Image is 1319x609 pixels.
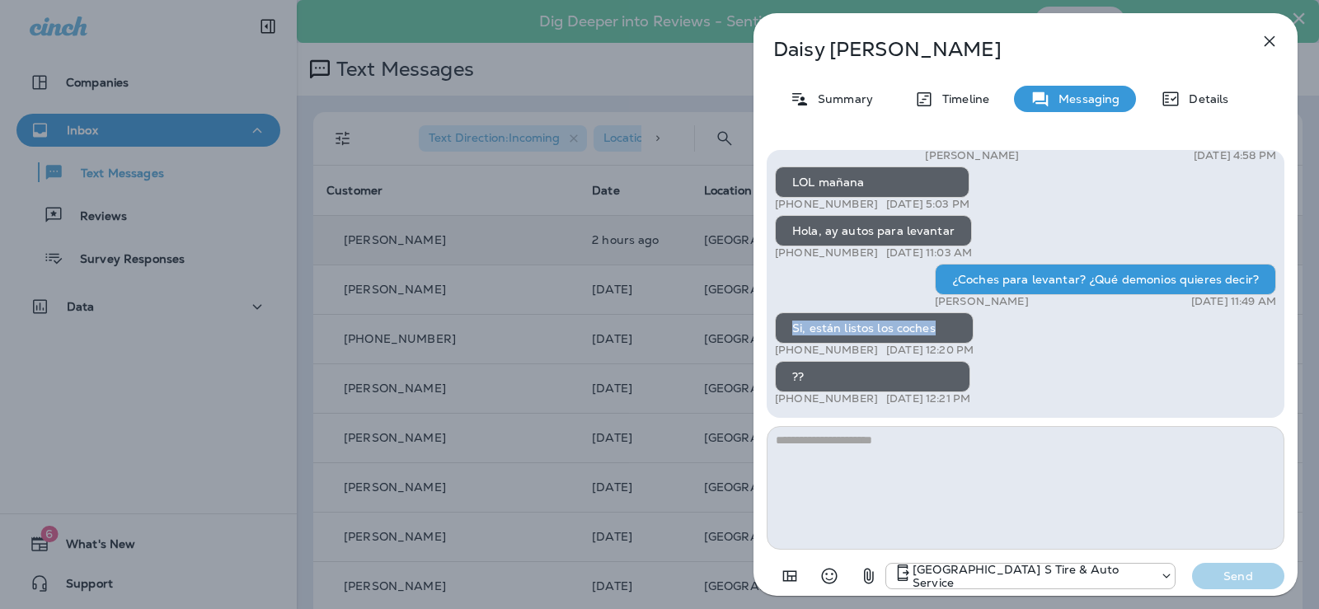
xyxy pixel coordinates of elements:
[913,563,1152,589] p: [GEOGRAPHIC_DATA] S Tire & Auto Service
[773,38,1223,61] p: Daisy [PERSON_NAME]
[935,295,1029,308] p: [PERSON_NAME]
[775,166,969,198] div: LOL mañana
[813,560,846,593] button: Select an emoji
[1181,92,1228,105] p: Details
[810,92,873,105] p: Summary
[886,344,974,357] p: [DATE] 12:20 PM
[934,92,989,105] p: Timeline
[886,563,1175,589] div: +1 (301) 975-0024
[935,264,1276,295] div: ¿Coches para levantar? ¿Qué demonios quieres decir?
[886,198,969,211] p: [DATE] 5:03 PM
[775,198,878,211] p: [PHONE_NUMBER]
[775,215,972,246] div: Hola, ay autos para levantar
[1191,295,1276,308] p: [DATE] 11:49 AM
[775,312,974,344] div: Si, están listos los coches
[1194,149,1276,162] p: [DATE] 4:58 PM
[773,560,806,593] button: Add in a premade template
[886,392,970,405] p: [DATE] 12:21 PM
[886,246,972,260] p: [DATE] 11:03 AM
[775,246,878,260] p: [PHONE_NUMBER]
[775,344,878,357] p: [PHONE_NUMBER]
[775,392,878,405] p: [PHONE_NUMBER]
[925,149,1019,162] p: [PERSON_NAME]
[1050,92,1120,105] p: Messaging
[775,361,970,392] div: ??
